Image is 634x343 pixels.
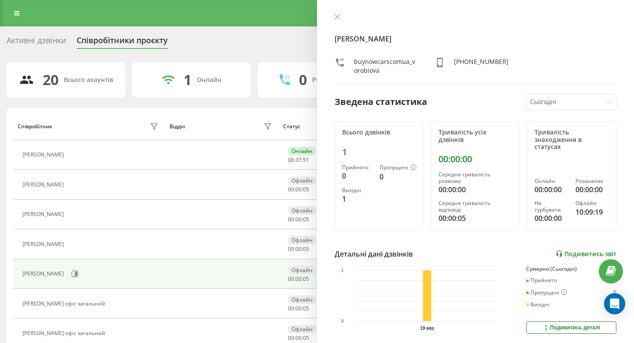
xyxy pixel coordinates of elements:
text: 0 [341,319,344,324]
div: [PERSON_NAME] [22,211,66,217]
div: Пропущені [380,164,417,171]
div: : : [288,276,309,282]
div: Open Intercom Messenger [604,293,625,314]
a: Подивитись звіт [556,250,616,257]
div: Тривалість усіх дзвінків [439,129,513,144]
span: 00 [295,186,302,193]
h4: [PERSON_NAME] [335,34,616,44]
div: [PERSON_NAME] офіс загальний [22,301,107,307]
span: 51 [303,156,309,164]
div: [PERSON_NAME] [22,271,66,277]
div: Офлайн [288,206,316,215]
span: 00 [295,275,302,283]
div: Офлайн [288,295,316,304]
span: 00 [288,305,294,312]
div: 00:00:00 [534,184,568,195]
div: Офлайн [288,325,316,333]
div: Онлайн [197,76,221,84]
text: 19 вер [420,326,434,331]
div: 1 [184,71,192,88]
div: 1 [342,194,372,204]
span: 00 [288,216,294,223]
div: Прийнято [342,164,372,171]
div: : : [288,186,309,193]
div: buynowcarscomua_vorobiova [354,57,417,75]
span: 06 [288,156,294,164]
div: Онлайн [288,147,316,155]
div: 0 [299,71,307,88]
div: : : [288,216,309,223]
div: Співробітники проєкту [77,36,168,49]
div: Середня тривалість відповіді [439,200,513,213]
div: [PERSON_NAME] [22,152,66,158]
div: [PERSON_NAME] офіс загальний [22,330,107,336]
div: Пропущені [526,289,567,296]
div: Середня тривалість розмови [439,171,513,184]
span: 00 [295,216,302,223]
div: 00:00:00 [439,184,513,195]
text: 1 [341,268,344,273]
span: 05 [303,334,309,342]
div: Зведена статистика [335,95,427,108]
div: Розмовляють [312,76,355,84]
span: 05 [303,305,309,312]
div: 0 [380,171,417,182]
div: 20 [43,71,59,88]
div: Онлайн [534,178,568,184]
div: 00:00:00 [439,154,513,164]
div: Статус [283,123,300,130]
div: : : [288,306,309,312]
span: 05 [303,186,309,193]
span: 00 [295,334,302,342]
span: 37 [295,156,302,164]
div: 0 [342,171,372,181]
div: 00:00:00 [575,184,609,195]
div: [PERSON_NAME] [22,182,66,188]
div: Офлайн [575,200,609,206]
div: Офлайн [288,266,316,274]
span: 00 [295,305,302,312]
span: 05 [303,275,309,283]
span: 00 [295,245,302,253]
div: Офлайн [288,236,316,244]
div: Всього дзвінків [342,129,417,136]
div: Тривалість знаходження в статусах [534,129,609,151]
div: : : [288,246,309,252]
button: Подивитись деталі [526,321,616,334]
div: Подивитись деталі [542,324,600,331]
div: Вихідні [526,302,549,308]
div: Активні дзвінки [7,36,66,49]
span: 00 [288,186,294,193]
span: 00 [288,245,294,253]
div: 1 [342,147,417,157]
div: 10:09:19 [575,207,609,217]
div: 0 [613,289,616,296]
div: 0 [613,277,616,283]
div: [PHONE_NUMBER] [454,57,509,75]
div: [PERSON_NAME] [22,241,66,247]
div: 00:00:00 [534,213,568,224]
div: Відділ [170,123,185,130]
div: Не турбувати [534,200,568,213]
div: Сумарно (Сьогодні) [526,266,616,272]
div: : : [288,335,309,341]
div: Розмовляє [575,178,609,184]
span: 00 [288,334,294,342]
div: : : [288,157,309,163]
div: Офлайн [288,176,316,185]
span: 05 [303,216,309,223]
div: Прийнято [526,277,557,283]
div: Вихідні [342,187,372,194]
div: 00:00:05 [439,213,513,224]
div: Співробітник [18,123,52,130]
span: 05 [303,245,309,253]
div: Детальні дані дзвінків [335,249,413,259]
span: 00 [288,275,294,283]
div: Всього акаунтів [64,76,113,84]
